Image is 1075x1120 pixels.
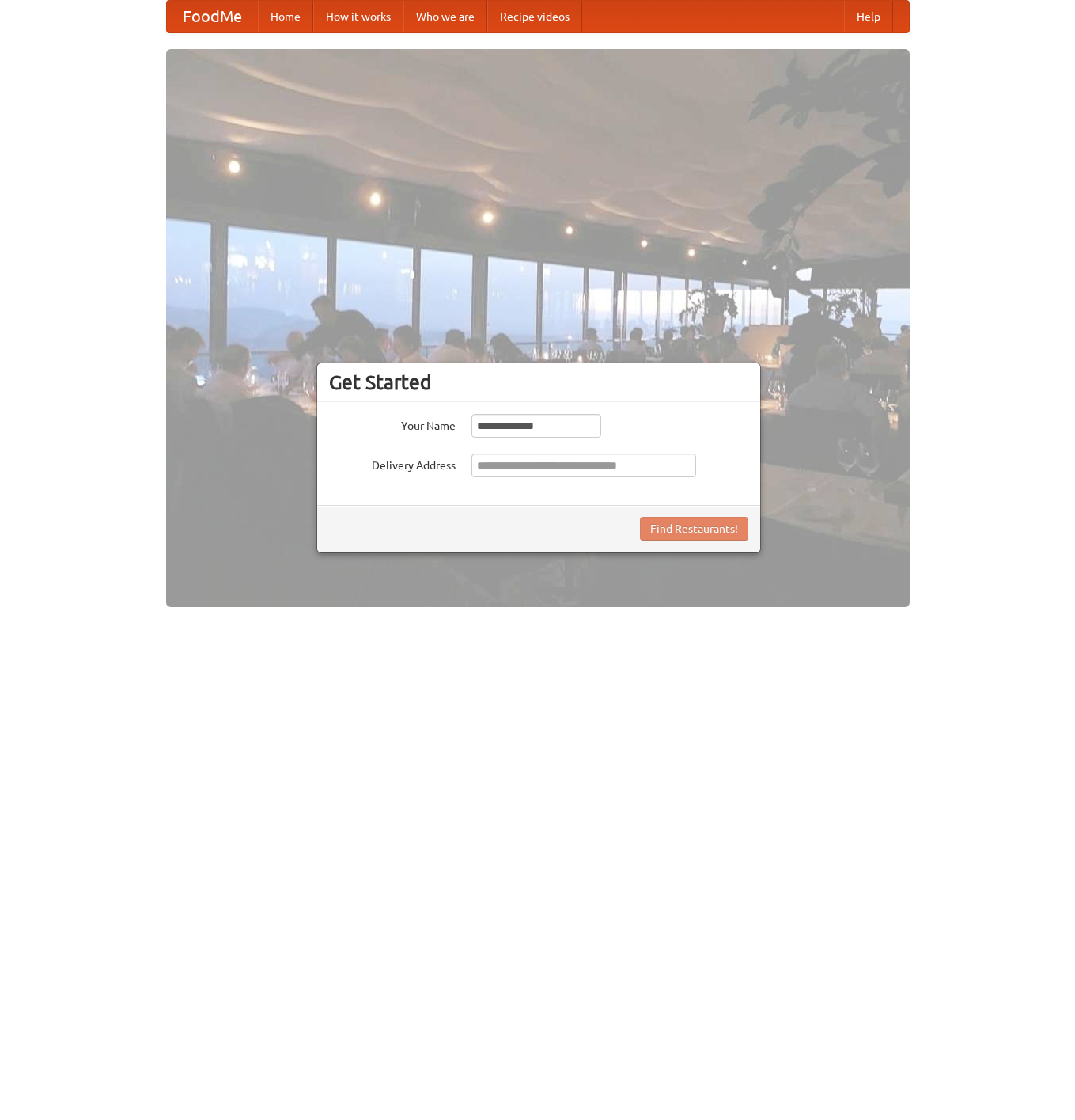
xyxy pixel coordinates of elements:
[329,370,748,394] h3: Get Started
[167,1,258,32] a: FoodMe
[258,1,313,32] a: Home
[487,1,582,32] a: Recipe videos
[640,517,748,541] button: Find Restaurants!
[329,414,456,434] label: Your Name
[844,1,893,32] a: Help
[329,454,456,473] label: Delivery Address
[403,1,487,32] a: Who we are
[313,1,403,32] a: How it works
